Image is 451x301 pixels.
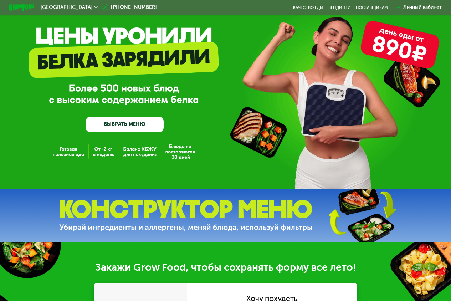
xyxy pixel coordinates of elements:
[41,5,92,10] span: [GEOGRAPHIC_DATA]
[86,117,164,132] a: ВЫБРАТЬ МЕНЮ
[356,5,388,10] div: поставщикам
[328,5,351,10] a: Вендинги
[403,4,442,11] div: Личный кабинет
[101,4,157,11] a: [PHONE_NUMBER]
[293,5,323,10] a: Качество еды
